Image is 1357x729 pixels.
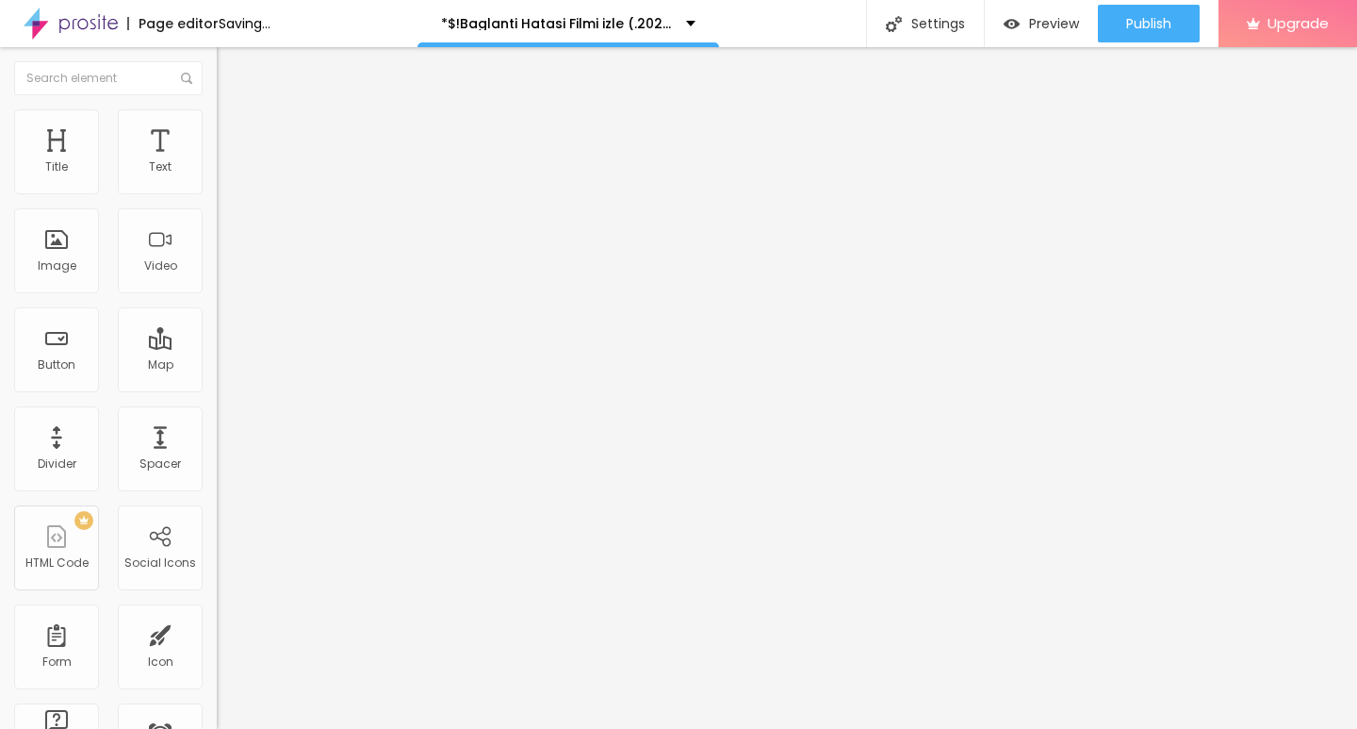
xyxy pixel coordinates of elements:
[149,160,172,174] div: Text
[985,5,1098,42] button: Preview
[441,17,672,30] p: *$!Baglanti Hatasi Filmi izle (.2025.) Türkçe Dublaj Filmi HD
[1267,15,1329,31] span: Upgrade
[139,457,181,471] div: Spacer
[124,556,196,570] div: Social Icons
[148,358,173,372] div: Map
[45,160,68,174] div: Title
[38,457,76,471] div: Divider
[219,17,270,30] div: Saving...
[42,655,72,669] div: Form
[127,17,219,30] div: Page editor
[1029,16,1079,31] span: Preview
[25,556,89,570] div: HTML Code
[14,61,203,95] input: Search element
[148,655,173,669] div: Icon
[38,259,76,273] div: Image
[217,47,1357,729] iframe: Editor
[1004,16,1020,32] img: view-1.svg
[886,16,902,32] img: Icone
[1098,5,1200,42] button: Publish
[1126,16,1171,31] span: Publish
[181,73,192,84] img: Icone
[38,358,75,372] div: Button
[144,259,177,273] div: Video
